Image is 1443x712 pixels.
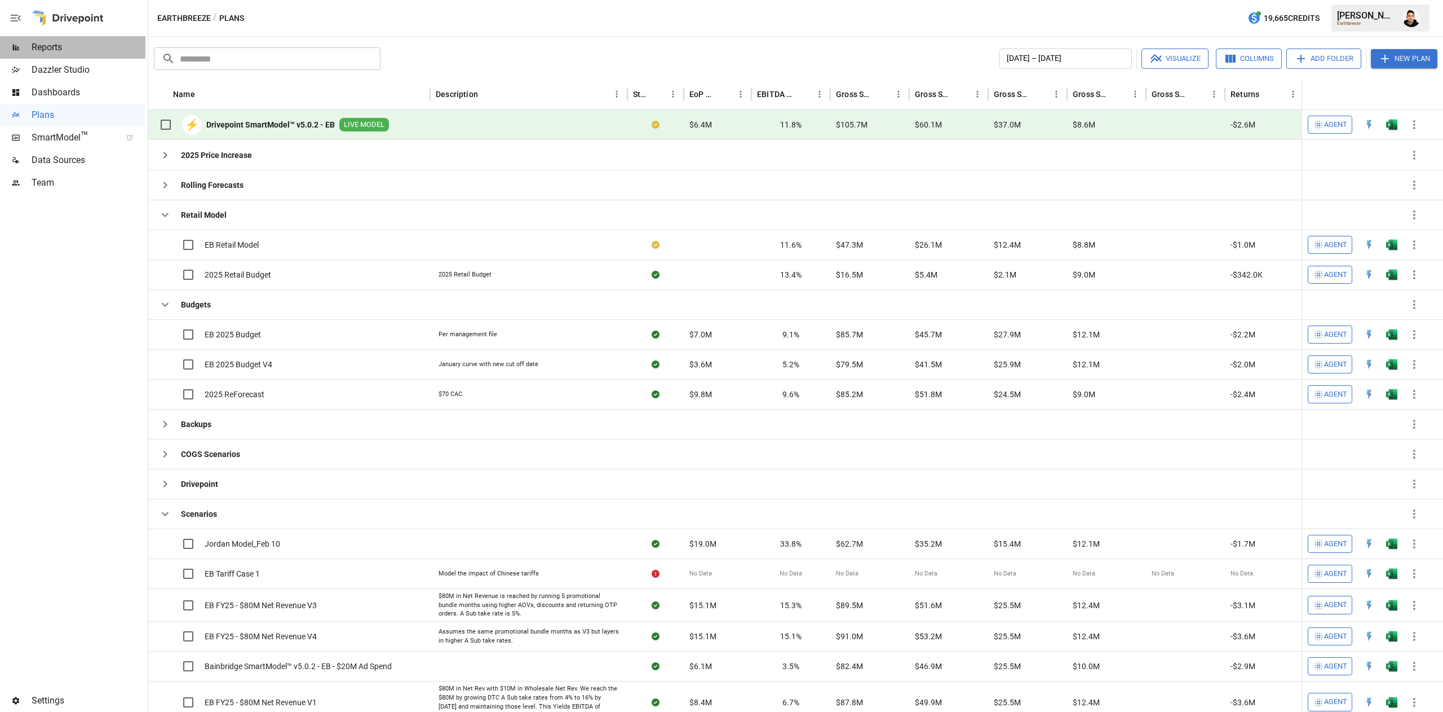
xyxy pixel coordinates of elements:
span: $25.5M [994,631,1021,642]
div: Per management file [439,330,497,339]
span: No Data [915,569,937,578]
span: Agent [1324,568,1347,581]
button: Gross Sales: DTC Online column menu [970,86,985,102]
button: Francisco Sanchez [1396,2,1427,34]
div: Sync complete [652,538,659,550]
button: Sort [796,86,812,102]
div: Sync complete [652,389,659,400]
button: Sort [649,86,665,102]
span: $9.0M [1073,269,1095,280]
b: Drivepoint SmartModel™ v5.0.2 - EB [206,119,335,130]
span: $15.1M [689,600,716,611]
b: 2025 Price Increase [181,150,252,161]
button: Agent [1308,535,1352,553]
img: g5qfjXmAAAAABJRU5ErkJggg== [1386,568,1397,579]
button: Sort [717,86,733,102]
span: $8.8M [1073,239,1095,250]
span: 19,665 Credits [1264,11,1320,25]
img: g5qfjXmAAAAABJRU5ErkJggg== [1386,359,1397,370]
img: quick-edit-flash.b8aec18c.svg [1364,389,1375,400]
span: $12.1M [1073,538,1100,550]
span: $12.4M [1073,631,1100,642]
div: Open in Quick Edit [1364,568,1375,579]
div: Returns [1230,90,1259,99]
span: No Data [689,569,712,578]
span: 11.8% [780,119,802,130]
div: Gross Sales [836,90,874,99]
img: g5qfjXmAAAAABJRU5ErkJggg== [1386,269,1397,280]
div: Error during sync. [652,568,659,579]
div: ⚡ [182,115,202,135]
span: No Data [836,569,858,578]
span: Agent [1324,630,1347,643]
span: EB FY25 - $80M Net Revenue V4 [205,631,317,642]
img: quick-edit-flash.b8aec18c.svg [1364,239,1375,250]
div: Open in Quick Edit [1364,119,1375,130]
div: Your plan has changes in Excel that are not reflected in the Drivepoint Data Warehouse, select "S... [652,239,659,250]
span: $24.5M [994,389,1021,400]
b: Scenarios [181,508,217,520]
div: Open in Excel [1386,119,1397,130]
div: January curve with new cut off date [439,360,538,369]
button: Add Folder [1286,49,1361,69]
img: quick-edit-flash.b8aec18c.svg [1364,119,1375,130]
div: Open in Excel [1386,661,1397,672]
span: Agent [1324,538,1347,551]
div: Gross Sales: Marketplace [994,90,1032,99]
button: Sort [1410,86,1426,102]
div: / [213,11,217,25]
button: Sort [196,86,212,102]
div: Open in Excel [1386,600,1397,611]
div: Assumes the same promotional bundle months as V3 but layers in higher A Sub take rates. [439,627,619,645]
button: Columns [1216,49,1282,69]
button: EBITDA Margin column menu [812,86,827,102]
span: -$3.1M [1230,600,1255,611]
button: Sort [1190,86,1206,102]
div: Open in Quick Edit [1364,389,1375,400]
span: -$1.0M [1230,239,1255,250]
span: Jordan Model_Feb 10 [205,538,280,550]
span: 2025 Retail Budget [205,269,271,280]
span: -$2.9M [1230,661,1255,672]
span: Dazzler Studio [32,63,145,77]
button: EoP Cash column menu [733,86,749,102]
span: Agent [1324,358,1347,371]
span: $41.5M [915,359,942,370]
b: Backups [181,419,211,430]
div: Gross Sales: Retail [1152,90,1189,99]
span: Agent [1324,328,1347,341]
span: Agent [1324,660,1347,673]
button: Agent [1308,565,1352,583]
span: No Data [1073,569,1095,578]
div: Gross Sales: Wholesale [1073,90,1110,99]
span: $26.1M [915,239,942,250]
button: New Plan [1371,49,1437,68]
span: -$2.6M [1230,119,1255,130]
div: Open in Excel [1386,269,1397,280]
span: LIVE MODEL [339,120,389,130]
div: Open in Excel [1386,389,1397,400]
img: Francisco Sanchez [1402,9,1420,27]
b: Budgets [181,299,211,310]
span: $85.7M [836,329,863,340]
span: 11.6% [780,239,802,250]
img: quick-edit-flash.b8aec18c.svg [1364,631,1375,642]
div: Open in Excel [1386,631,1397,642]
button: Agent [1308,596,1352,614]
div: Description [436,90,478,99]
div: Sync complete [652,631,659,642]
span: $12.4M [1073,600,1100,611]
span: $12.1M [1073,329,1100,340]
span: $45.7M [915,329,942,340]
div: Open in Quick Edit [1364,600,1375,611]
span: $51.8M [915,389,942,400]
div: EoP Cash [689,90,716,99]
span: $37.0M [994,119,1021,130]
button: Sort [1033,86,1048,102]
div: 2025 Retail Budget [439,270,492,279]
img: g5qfjXmAAAAABJRU5ErkJggg== [1386,329,1397,340]
button: Agent [1308,627,1352,645]
span: $6.1M [689,661,712,672]
div: $70 CAC [439,390,462,399]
